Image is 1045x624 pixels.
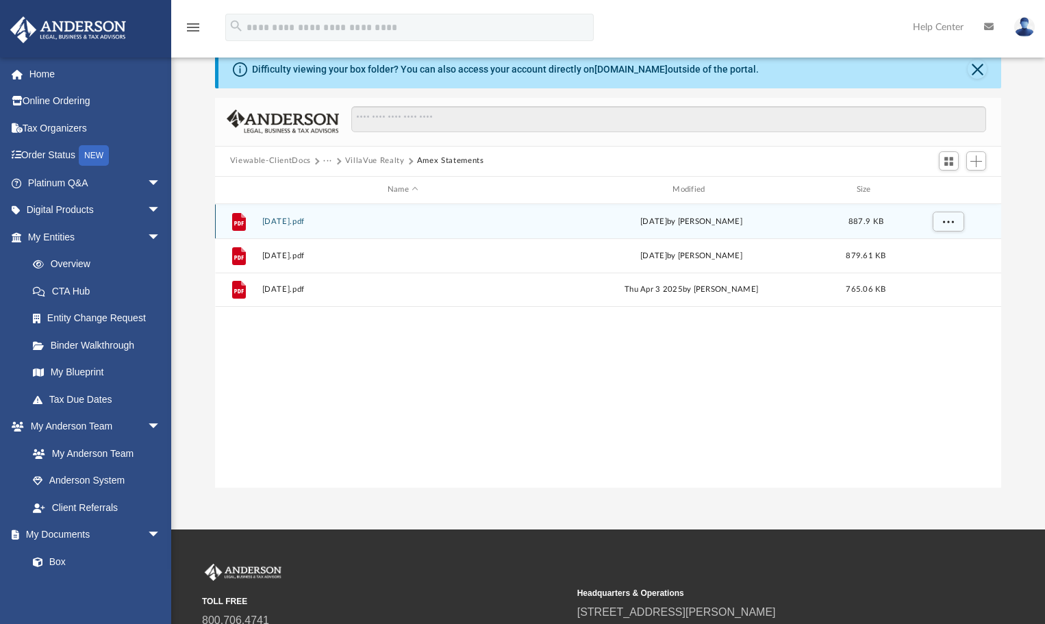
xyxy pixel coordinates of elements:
[577,587,943,599] small: Headquarters & Operations
[10,88,181,115] a: Online Ordering
[19,467,175,495] a: Anderson System
[147,413,175,441] span: arrow_drop_down
[577,606,776,618] a: [STREET_ADDRESS][PERSON_NAME]
[10,142,181,170] a: Order StatusNEW
[19,548,168,575] a: Box
[550,215,832,227] div: [DATE] by [PERSON_NAME]
[252,62,759,77] div: Difficulty viewing your box folder? You can also access your account directly on outside of the p...
[10,197,181,224] a: Digital Productsarrow_drop_down
[262,285,544,294] button: [DATE].pdf
[550,184,833,196] div: Modified
[10,169,181,197] a: Platinum Q&Aarrow_drop_down
[147,521,175,549] span: arrow_drop_down
[202,564,284,582] img: Anderson Advisors Platinum Portal
[147,223,175,251] span: arrow_drop_down
[932,211,964,232] button: More options
[968,60,987,79] button: Close
[838,184,893,196] div: Size
[19,305,181,332] a: Entity Change Request
[19,386,181,413] a: Tax Due Dates
[19,575,175,603] a: Meeting Minutes
[10,114,181,142] a: Tax Organizers
[550,284,832,296] div: Thu Apr 3 2025 by [PERSON_NAME]
[550,249,832,262] div: [DATE] by [PERSON_NAME]
[229,18,244,34] i: search
[19,494,175,521] a: Client Referrals
[185,26,201,36] a: menu
[230,155,311,167] button: Viewable-ClientDocs
[846,286,885,293] span: 765.06 KB
[323,155,332,167] button: ···
[351,106,987,132] input: Search files and folders
[1014,17,1035,37] img: User Pic
[417,155,484,167] button: Amex Statements
[10,60,181,88] a: Home
[79,145,109,166] div: NEW
[19,359,175,386] a: My Blueprint
[221,184,255,196] div: id
[846,251,885,259] span: 879.61 KB
[19,251,181,278] a: Overview
[899,184,995,196] div: id
[594,64,668,75] a: [DOMAIN_NAME]
[345,155,405,167] button: VillaVue Realty
[215,204,1001,488] div: grid
[6,16,130,43] img: Anderson Advisors Platinum Portal
[966,151,987,171] button: Add
[262,251,544,260] button: [DATE].pdf
[10,521,175,549] a: My Documentsarrow_drop_down
[202,595,568,608] small: TOLL FREE
[19,332,181,359] a: Binder Walkthrough
[262,216,544,225] button: [DATE].pdf
[185,19,201,36] i: menu
[848,217,883,225] span: 887.9 KB
[147,169,175,197] span: arrow_drop_down
[10,413,175,440] a: My Anderson Teamarrow_drop_down
[19,277,181,305] a: CTA Hub
[10,223,181,251] a: My Entitiesarrow_drop_down
[261,184,544,196] div: Name
[147,197,175,225] span: arrow_drop_down
[939,151,959,171] button: Switch to Grid View
[19,440,168,467] a: My Anderson Team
